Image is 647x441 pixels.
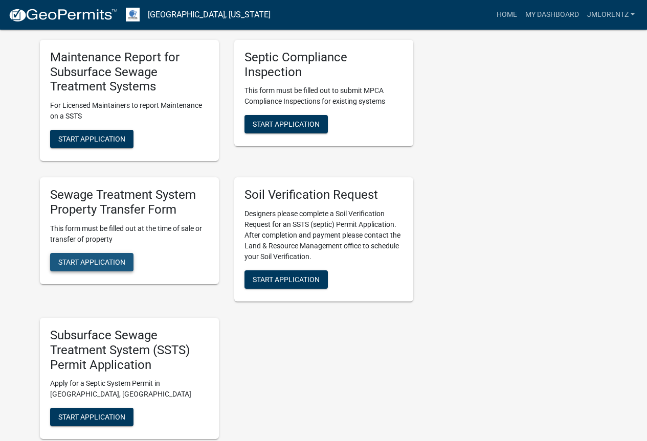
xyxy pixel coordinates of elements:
button: Start Application [244,270,328,289]
span: Start Application [253,120,320,128]
p: Designers please complete a Soil Verification Request for an SSTS (septic) Permit Application. Af... [244,208,403,262]
a: My Dashboard [521,5,583,25]
button: Start Application [50,253,133,271]
p: This form must be filled out at the time of sale or transfer of property [50,223,209,245]
a: Home [493,5,521,25]
span: Start Application [58,135,125,143]
img: Otter Tail County, Minnesota [126,8,140,21]
span: Start Application [58,413,125,421]
button: Start Application [244,115,328,133]
p: This form must be filled out to submit MPCA Compliance Inspections for existing systems [244,85,403,107]
span: Start Application [253,275,320,284]
h5: Sewage Treatment System Property Transfer Form [50,188,209,217]
h5: Subsurface Sewage Treatment System (SSTS) Permit Application [50,328,209,372]
h5: Maintenance Report for Subsurface Sewage Treatment Systems [50,50,209,94]
a: [GEOGRAPHIC_DATA], [US_STATE] [148,6,271,24]
h5: Soil Verification Request [244,188,403,202]
h5: Septic Compliance Inspection [244,50,403,80]
a: JMLorentz [583,5,639,25]
p: For Licensed Maintainers to report Maintenance on a SSTS [50,100,209,122]
p: Apply for a Septic System Permit in [GEOGRAPHIC_DATA], [GEOGRAPHIC_DATA] [50,378,209,400]
button: Start Application [50,408,133,426]
span: Start Application [58,258,125,266]
button: Start Application [50,130,133,148]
